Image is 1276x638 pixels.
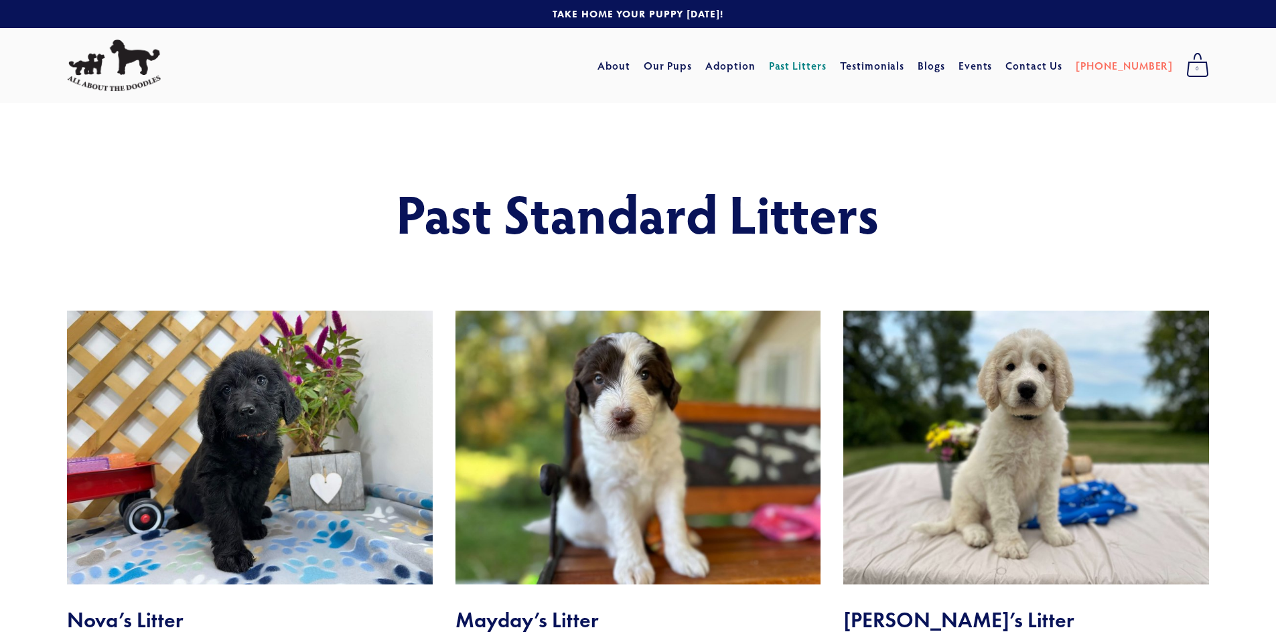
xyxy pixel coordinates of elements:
h2: Nova’s Litter [67,607,433,633]
a: 0 items in cart [1180,49,1216,82]
img: All About The Doodles [67,39,161,92]
a: Past Litters [769,58,827,72]
a: Our Pups [644,54,693,78]
a: [PHONE_NUMBER] [1076,54,1173,78]
span: 0 [1186,60,1209,78]
a: About [597,54,630,78]
h1: Past Standard Litters [164,183,1112,242]
a: Contact Us [1005,54,1062,78]
h2: [PERSON_NAME]’s Litter [843,607,1209,633]
a: Testimonials [840,54,905,78]
h2: Mayday’s Litter [455,607,821,633]
a: Events [959,54,993,78]
a: Adoption [705,54,756,78]
a: Blogs [918,54,945,78]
